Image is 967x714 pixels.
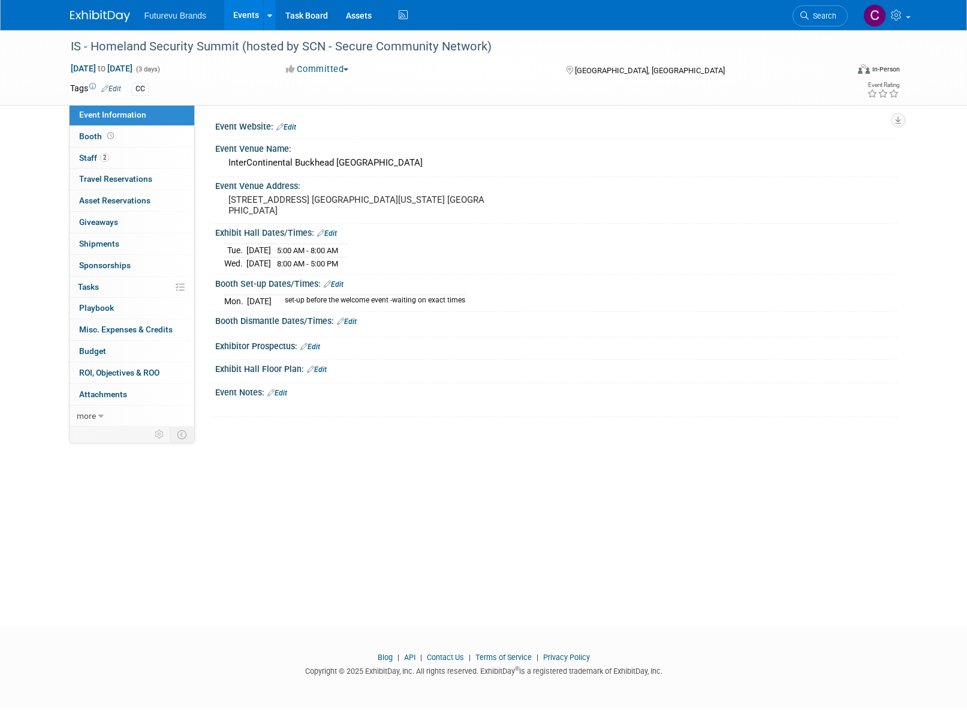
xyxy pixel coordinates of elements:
span: Staff [79,153,109,163]
a: Playbook [70,298,194,319]
div: Booth Set-up Dates/Times: [215,275,897,290]
a: Edit [300,343,320,351]
a: Giveaways [70,212,194,233]
span: Event Information [79,110,146,119]
a: Asset Reservations [70,190,194,211]
a: Privacy Policy [543,653,590,662]
td: Mon. [224,295,247,308]
a: Booth [70,126,194,147]
td: set-up before the welcome event -waiting on exact times [278,295,465,308]
td: Wed. [224,257,246,270]
span: [GEOGRAPHIC_DATA], [GEOGRAPHIC_DATA] [575,66,725,75]
span: | [534,653,541,662]
span: more [77,411,96,421]
div: IS - Homeland Security Summit (hosted by SCN - Secure Community Network) [67,36,830,58]
a: Edit [324,280,344,289]
span: Misc. Expenses & Credits [79,325,173,334]
pre: [STREET_ADDRESS] [GEOGRAPHIC_DATA][US_STATE] [GEOGRAPHIC_DATA] [228,194,486,216]
div: Exhibitor Prospectus: [215,337,897,353]
div: Booth Dismantle Dates/Times: [215,312,897,328]
span: to [96,64,107,73]
td: [DATE] [247,295,272,308]
span: Shipments [79,239,119,248]
sup: ® [515,665,519,672]
span: 5:00 AM - 8:00 AM [277,246,338,255]
span: 2 [100,153,109,162]
div: Event Format [777,62,900,80]
a: Search [793,5,848,26]
div: Exhibit Hall Dates/Times: [215,224,897,239]
span: | [394,653,402,662]
a: Edit [101,85,121,93]
div: Event Venue Address: [215,177,897,192]
img: CHERYL CLOWES [863,4,886,27]
td: [DATE] [246,257,271,270]
span: Travel Reservations [79,174,152,184]
span: Attachments [79,389,127,399]
td: [DATE] [246,244,271,257]
td: Toggle Event Tabs [170,427,194,442]
a: Tasks [70,277,194,298]
a: Event Information [70,104,194,125]
a: Misc. Expenses & Credits [70,319,194,340]
a: Attachments [70,384,194,405]
a: Contact Us [427,653,464,662]
span: [DATE] [DATE] [70,63,133,74]
span: Playbook [79,303,114,313]
span: (3 days) [135,65,160,73]
span: Tasks [78,282,99,292]
span: Booth [79,131,116,141]
span: Futurevu Brands [144,11,207,20]
a: Sponsorships [70,255,194,276]
a: Edit [267,389,287,397]
a: Budget [70,341,194,362]
div: InterContinental Buckhead [GEOGRAPHIC_DATA] [224,154,888,172]
a: ROI, Objectives & ROO [70,362,194,383]
a: Edit [276,123,296,131]
td: Tue. [224,244,246,257]
a: more [70,406,194,427]
a: Shipments [70,233,194,254]
div: Event Website: [215,118,897,133]
div: Event Notes: [215,383,897,399]
div: Event Venue Name: [215,140,897,155]
img: ExhibitDay [70,10,130,22]
div: CC [132,83,149,95]
a: API [404,653,415,662]
button: Committed [282,63,353,76]
span: ROI, Objectives & ROO [79,368,159,377]
a: Terms of Service [475,653,532,662]
img: Format-Inperson.png [858,64,870,74]
a: Blog [378,653,393,662]
span: | [466,653,474,662]
div: In-Person [872,65,900,74]
span: Giveaways [79,217,118,227]
span: 8:00 AM - 5:00 PM [277,259,338,268]
span: Search [809,11,836,20]
td: Personalize Event Tab Strip [149,427,170,442]
span: Asset Reservations [79,196,150,205]
span: | [417,653,425,662]
a: Staff2 [70,148,194,169]
td: Tags [70,82,121,96]
span: Budget [79,346,106,356]
div: Exhibit Hall Floor Plan: [215,360,897,376]
span: Sponsorships [79,260,131,270]
a: Edit [337,317,357,326]
a: Edit [307,365,327,374]
a: Travel Reservations [70,169,194,190]
a: Edit [317,229,337,238]
div: Event Rating [867,82,899,88]
span: Booth not reserved yet [105,131,116,140]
